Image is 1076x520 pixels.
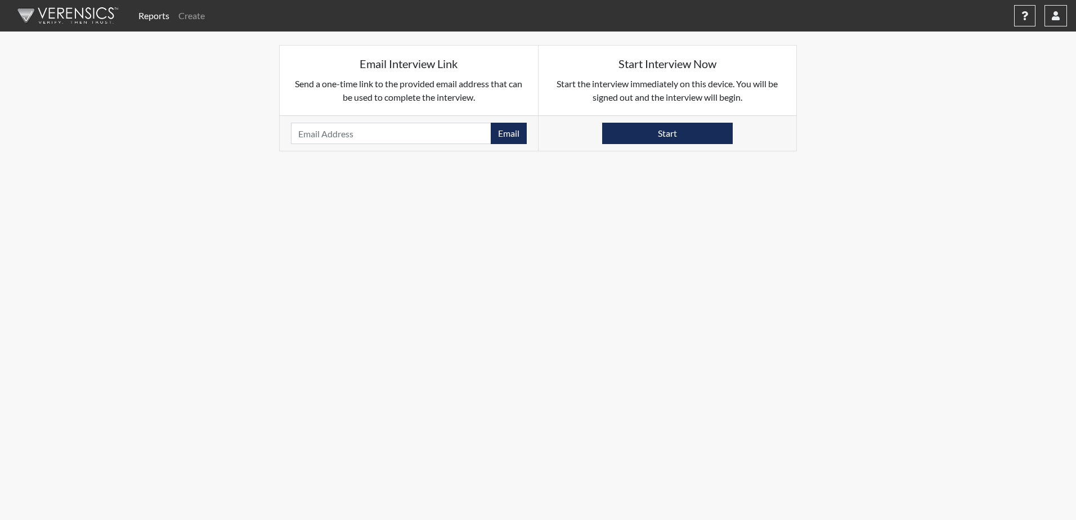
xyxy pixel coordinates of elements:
[291,57,527,70] h5: Email Interview Link
[174,5,209,27] a: Create
[602,123,733,144] button: Start
[291,123,491,144] input: Email Address
[550,77,786,104] p: Start the interview immediately on this device. You will be signed out and the interview will begin.
[491,123,527,144] button: Email
[134,5,174,27] a: Reports
[550,57,786,70] h5: Start Interview Now
[291,77,527,104] p: Send a one-time link to the provided email address that can be used to complete the interview.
